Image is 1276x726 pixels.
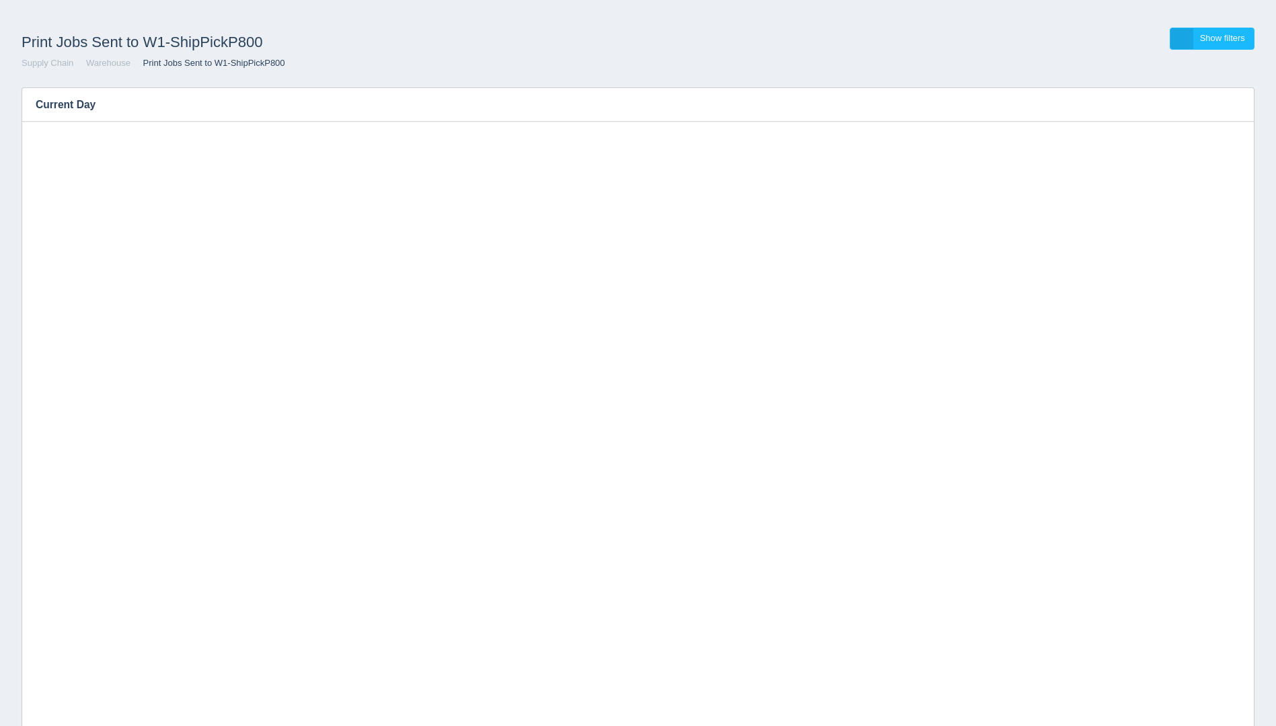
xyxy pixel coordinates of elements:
li: Print Jobs Sent to W1-ShipPickP800 [133,57,285,70]
span: Show filters [1200,33,1245,43]
a: Show filters [1170,28,1254,50]
a: Warehouse [86,58,130,68]
h3: Current Day [22,88,1213,122]
a: Supply Chain [22,58,73,68]
h1: Print Jobs Sent to W1-ShipPickP800 [22,28,638,57]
